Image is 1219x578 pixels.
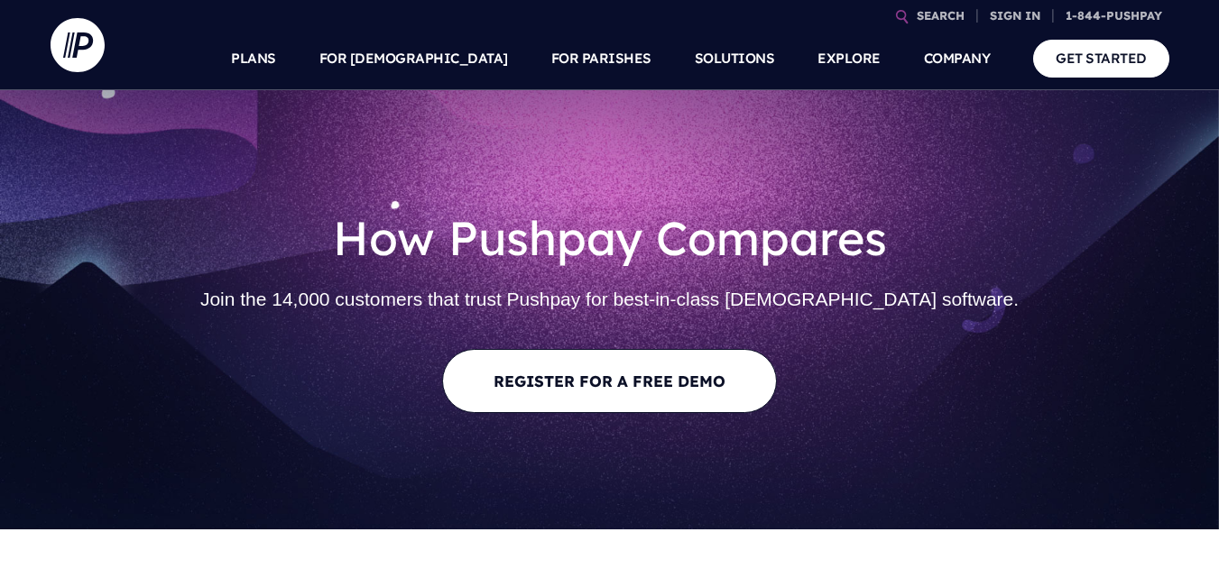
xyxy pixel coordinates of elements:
a: GET STARTED [1033,40,1169,77]
a: FOR PARISHES [551,27,651,90]
a: COMPANY [924,27,991,90]
h2: Join the 14,000 customers that trust Pushpay for best-in-class [DEMOGRAPHIC_DATA] software. [65,275,1155,324]
a: EXPLORE [817,27,881,90]
h1: How Pushpay Compares [65,191,1155,275]
a: SOLUTIONS [695,27,775,90]
a: FOR [DEMOGRAPHIC_DATA] [319,27,508,90]
a: PLANS [231,27,276,90]
a: Register For A Free Demo [442,349,777,413]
